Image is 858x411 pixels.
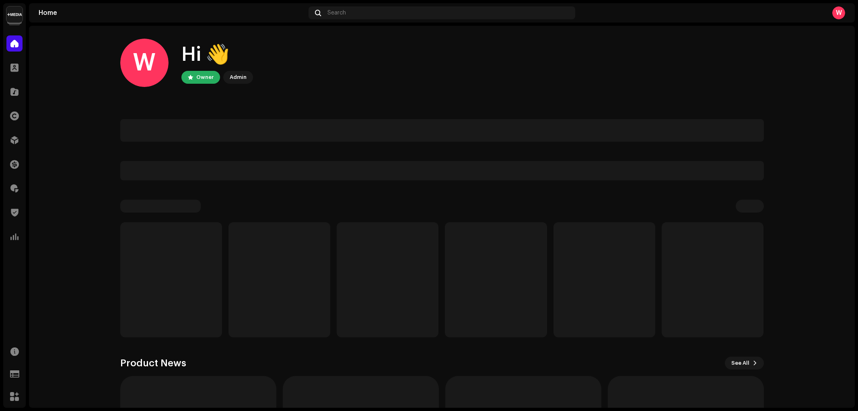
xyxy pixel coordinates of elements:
div: W [832,6,845,19]
span: See All [731,355,749,371]
img: d0ab9f93-6901-4547-93e9-494644ae73ba [6,6,23,23]
button: See All [725,357,764,370]
span: Search [327,10,346,16]
div: W [120,39,169,87]
div: Hi 👋 [181,42,253,68]
h3: Product News [120,357,186,370]
div: Admin [230,72,247,82]
div: Home [39,10,305,16]
div: Owner [196,72,214,82]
